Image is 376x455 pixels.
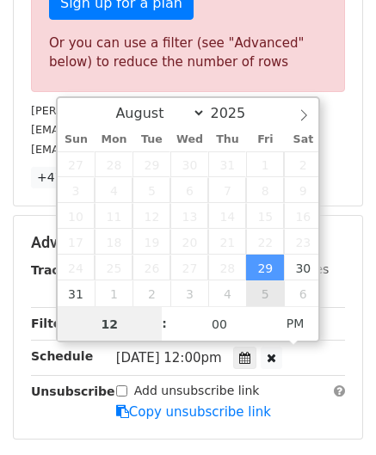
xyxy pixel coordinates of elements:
span: August 6, 2025 [170,177,208,203]
span: [DATE] 12:00pm [116,350,222,366]
span: August 25, 2025 [95,255,133,280]
span: August 31, 2025 [58,280,96,306]
strong: Schedule [31,349,93,363]
strong: Filters [31,317,75,330]
input: Hour [58,307,163,341]
span: Click to toggle [272,306,319,341]
span: August 19, 2025 [133,229,170,255]
span: August 7, 2025 [208,177,246,203]
a: Copy unsubscribe link [116,404,271,420]
span: September 3, 2025 [170,280,208,306]
span: August 26, 2025 [133,255,170,280]
span: September 2, 2025 [133,280,170,306]
span: September 4, 2025 [208,280,246,306]
span: September 5, 2025 [246,280,284,306]
span: July 31, 2025 [208,151,246,177]
span: August 8, 2025 [246,177,284,203]
span: August 15, 2025 [246,203,284,229]
small: [EMAIL_ADDRESS][DOMAIN_NAME] [31,143,223,156]
span: September 1, 2025 [95,280,133,306]
div: Or you can use a filter (see "Advanced" below) to reduce the number of rows [49,34,327,72]
span: August 30, 2025 [284,255,322,280]
span: August 9, 2025 [284,177,322,203]
strong: Tracking [31,263,89,277]
span: August 1, 2025 [246,151,284,177]
span: August 5, 2025 [133,177,170,203]
span: August 2, 2025 [284,151,322,177]
span: August 12, 2025 [133,203,170,229]
span: August 22, 2025 [246,229,284,255]
span: Sun [58,134,96,145]
span: July 27, 2025 [58,151,96,177]
span: August 14, 2025 [208,203,246,229]
span: August 17, 2025 [58,229,96,255]
span: August 20, 2025 [170,229,208,255]
span: July 29, 2025 [133,151,170,177]
span: Thu [208,134,246,145]
a: +47 more [31,167,103,188]
span: August 27, 2025 [170,255,208,280]
small: [PERSON_NAME][EMAIL_ADDRESS][DOMAIN_NAME] [31,104,314,117]
span: August 28, 2025 [208,255,246,280]
span: August 11, 2025 [95,203,133,229]
span: August 16, 2025 [284,203,322,229]
span: July 28, 2025 [95,151,133,177]
span: Sat [284,134,322,145]
iframe: Chat Widget [290,372,376,455]
span: September 6, 2025 [284,280,322,306]
span: : [162,306,167,341]
span: August 24, 2025 [58,255,96,280]
span: August 4, 2025 [95,177,133,203]
span: Mon [95,134,133,145]
input: Year [206,105,268,121]
small: [EMAIL_ADDRESS][DOMAIN_NAME] [31,123,223,136]
span: July 30, 2025 [170,151,208,177]
span: August 18, 2025 [95,229,133,255]
span: August 23, 2025 [284,229,322,255]
span: Tue [133,134,170,145]
span: August 10, 2025 [58,203,96,229]
span: August 3, 2025 [58,177,96,203]
strong: Unsubscribe [31,384,115,398]
span: Fri [246,134,284,145]
span: Wed [170,134,208,145]
span: August 13, 2025 [170,203,208,229]
span: August 21, 2025 [208,229,246,255]
input: Minute [167,307,272,341]
h5: Advanced [31,233,345,252]
span: August 29, 2025 [246,255,284,280]
label: Add unsubscribe link [134,382,260,400]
